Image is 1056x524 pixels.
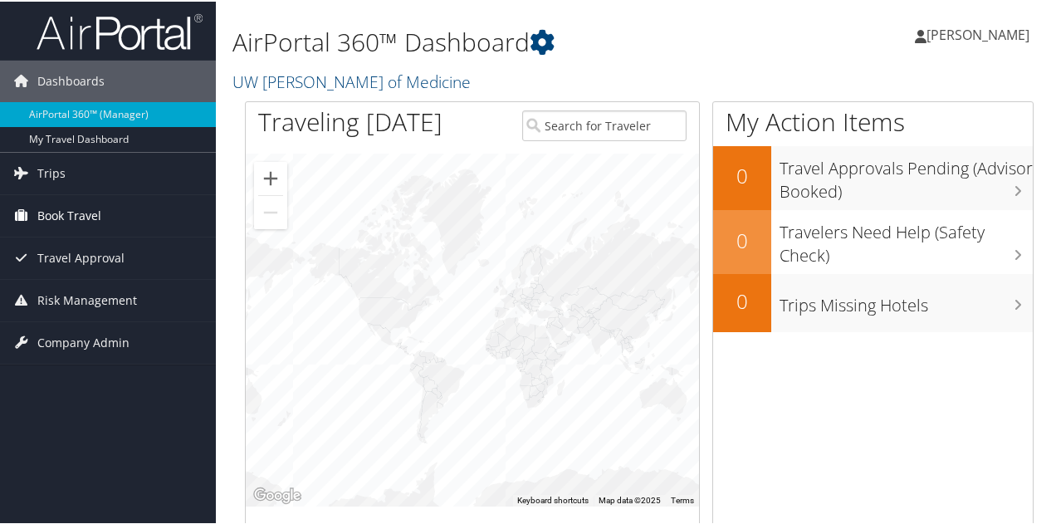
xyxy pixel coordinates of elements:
a: 0Travelers Need Help (Safety Check) [713,208,1033,272]
a: Open this area in Google Maps (opens a new window) [250,483,305,505]
h1: AirPortal 360™ Dashboard [232,23,775,58]
h1: Traveling [DATE] [258,103,442,138]
h2: 0 [713,225,771,253]
span: Risk Management [37,278,137,320]
h3: Travelers Need Help (Safety Check) [780,211,1033,266]
span: [PERSON_NAME] [926,24,1029,42]
a: 0Travel Approvals Pending (Advisor Booked) [713,144,1033,208]
span: Book Travel [37,193,101,235]
a: Terms (opens in new tab) [671,494,694,503]
img: airportal-logo.png [37,11,203,50]
span: Trips [37,151,66,193]
button: Keyboard shortcuts [517,493,589,505]
h3: Travel Approvals Pending (Advisor Booked) [780,147,1033,202]
img: Google [250,483,305,505]
h2: 0 [713,160,771,189]
h1: My Action Items [713,103,1033,138]
span: Map data ©2025 [599,494,661,503]
button: Zoom in [254,160,287,193]
h2: 0 [713,286,771,314]
span: Dashboards [37,59,105,100]
button: Zoom out [254,194,287,228]
h3: Trips Missing Hotels [780,284,1033,316]
input: Search for Traveler [522,109,686,140]
span: Travel Approval [37,236,125,277]
span: Company Admin [37,321,130,362]
a: 0Trips Missing Hotels [713,272,1033,331]
a: UW [PERSON_NAME] of Medicine [232,69,475,91]
a: [PERSON_NAME] [915,8,1046,58]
